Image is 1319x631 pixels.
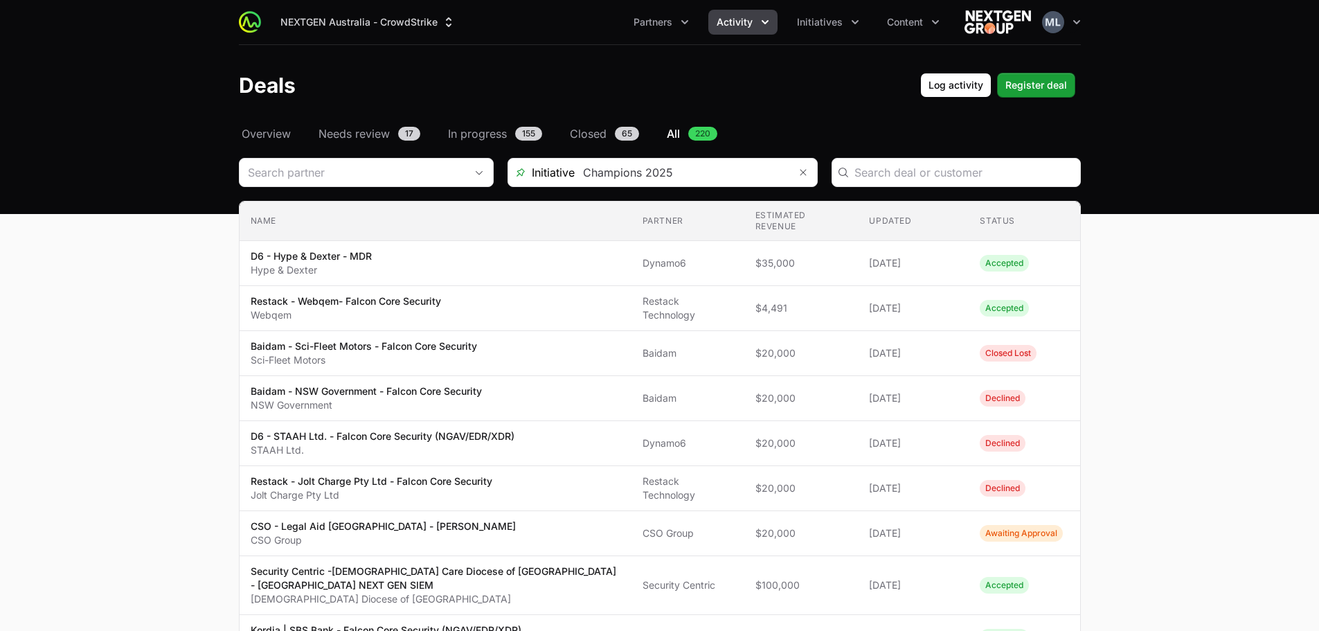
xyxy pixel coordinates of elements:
p: Sci-Fleet Motors [251,353,477,367]
a: In progress155 [445,125,545,142]
span: Baidam [643,391,733,405]
button: Log activity [920,73,992,98]
span: Baidam [643,346,733,360]
p: [DEMOGRAPHIC_DATA] Diocese of [GEOGRAPHIC_DATA] [251,592,620,606]
span: Restack Technology [643,474,733,502]
div: Main navigation [261,10,948,35]
img: ActivitySource [239,11,261,33]
button: Register deal [997,73,1075,98]
p: D6 - Hype & Dexter - MDR [251,249,372,263]
span: In progress [448,125,507,142]
a: All220 [664,125,720,142]
span: Initiative [508,164,575,181]
p: Restack - Webqem- Falcon Core Security [251,294,441,308]
button: Activity [708,10,778,35]
th: Partner [631,202,744,241]
span: Partners [634,15,672,29]
span: 220 [688,127,717,141]
input: Search partner [240,159,465,186]
p: CSO Group [251,533,516,547]
span: [DATE] [869,526,958,540]
p: Restack - Jolt Charge Pty Ltd - Falcon Core Security [251,474,492,488]
input: Search initiatives [575,159,789,186]
button: Partners [625,10,697,35]
span: 17 [398,127,420,141]
div: Content menu [879,10,948,35]
p: Webqem [251,308,441,322]
button: Content [879,10,948,35]
span: [DATE] [869,256,958,270]
span: 155 [515,127,542,141]
div: Open [465,159,493,186]
span: [DATE] [869,436,958,450]
span: $20,000 [755,436,847,450]
p: D6 - STAAH Ltd. - Falcon Core Security (NGAV/EDR/XDR) [251,429,514,443]
button: Remove [789,159,817,186]
span: Log activity [928,77,983,94]
p: CSO - Legal Aid [GEOGRAPHIC_DATA] - [PERSON_NAME] [251,519,516,533]
span: [DATE] [869,578,958,592]
p: Jolt Charge Pty Ltd [251,488,492,502]
input: Search deal or customer [854,164,1072,181]
div: Supplier switch menu [272,10,464,35]
span: Overview [242,125,291,142]
span: $35,000 [755,256,847,270]
span: $20,000 [755,481,847,495]
span: [DATE] [869,301,958,315]
span: Dynamo6 [643,256,733,270]
span: $20,000 [755,346,847,360]
span: Activity [717,15,753,29]
button: NEXTGEN Australia - CrowdStrike [272,10,464,35]
p: NSW Government [251,398,482,412]
div: Primary actions [920,73,1075,98]
a: Overview [239,125,294,142]
p: Baidam - NSW Government - Falcon Core Security [251,384,482,398]
th: Name [240,202,631,241]
nav: Deals navigation [239,125,1081,142]
img: NEXTGEN Australia [964,8,1031,36]
p: Hype & Dexter [251,263,372,277]
div: Initiatives menu [789,10,868,35]
span: Initiatives [797,15,843,29]
span: Dynamo6 [643,436,733,450]
span: $4,491 [755,301,847,315]
a: Needs review17 [316,125,423,142]
p: Baidam - Sci-Fleet Motors - Falcon Core Security [251,339,477,353]
span: Register deal [1005,77,1067,94]
span: $20,000 [755,391,847,405]
th: Estimated revenue [744,202,859,241]
div: Partners menu [625,10,697,35]
th: Updated [858,202,969,241]
p: STAAH Ltd. [251,443,514,457]
span: Restack Technology [643,294,733,322]
span: $100,000 [755,578,847,592]
a: Closed65 [567,125,642,142]
span: [DATE] [869,481,958,495]
th: Status [969,202,1079,241]
div: Activity menu [708,10,778,35]
span: CSO Group [643,526,733,540]
button: Initiatives [789,10,868,35]
p: Security Centric -[DEMOGRAPHIC_DATA] Care Diocese of [GEOGRAPHIC_DATA] - [GEOGRAPHIC_DATA] NEXT G... [251,565,620,592]
img: Mustafa Larki [1042,11,1064,33]
span: [DATE] [869,391,958,405]
span: 65 [615,127,639,141]
span: [DATE] [869,346,958,360]
span: Needs review [318,125,390,142]
span: Content [887,15,923,29]
span: Closed [570,125,607,142]
h1: Deals [239,73,296,98]
span: Security Centric [643,578,733,592]
span: $20,000 [755,526,847,540]
span: All [667,125,680,142]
